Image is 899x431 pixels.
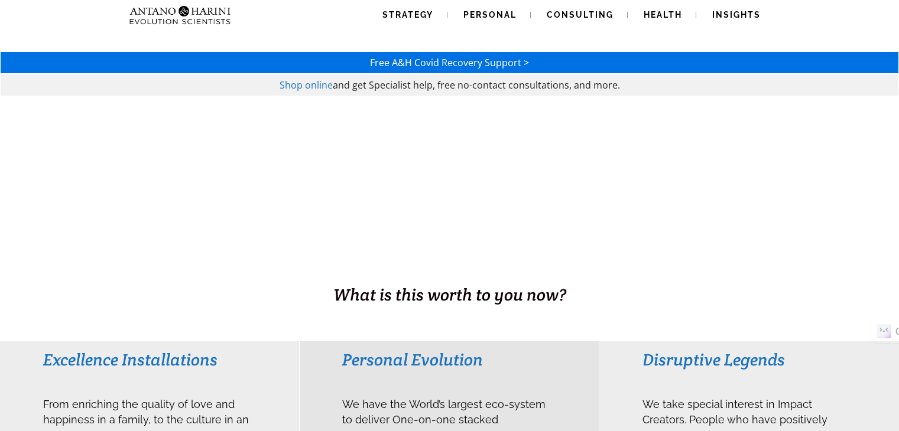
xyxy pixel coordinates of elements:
[547,10,614,19] span: Consulting
[43,349,257,370] h3: Excellence Installations
[280,79,333,92] a: Shop online
[382,10,433,19] span: Strategy
[642,349,856,370] h3: Disruptive Legends
[463,10,517,19] span: Personal
[333,284,566,305] span: What is this worth to you now?
[370,56,529,69] a: Free A&H Covid Recovery Support >
[333,79,620,92] span: and get Specialist help, free no-contact consultations, and more.
[644,10,682,19] span: Health
[342,349,556,370] h3: Personal Evolution
[1,258,898,283] h1: BUSINESS. HEALTH. Family. Legacy
[712,10,761,19] span: Insights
